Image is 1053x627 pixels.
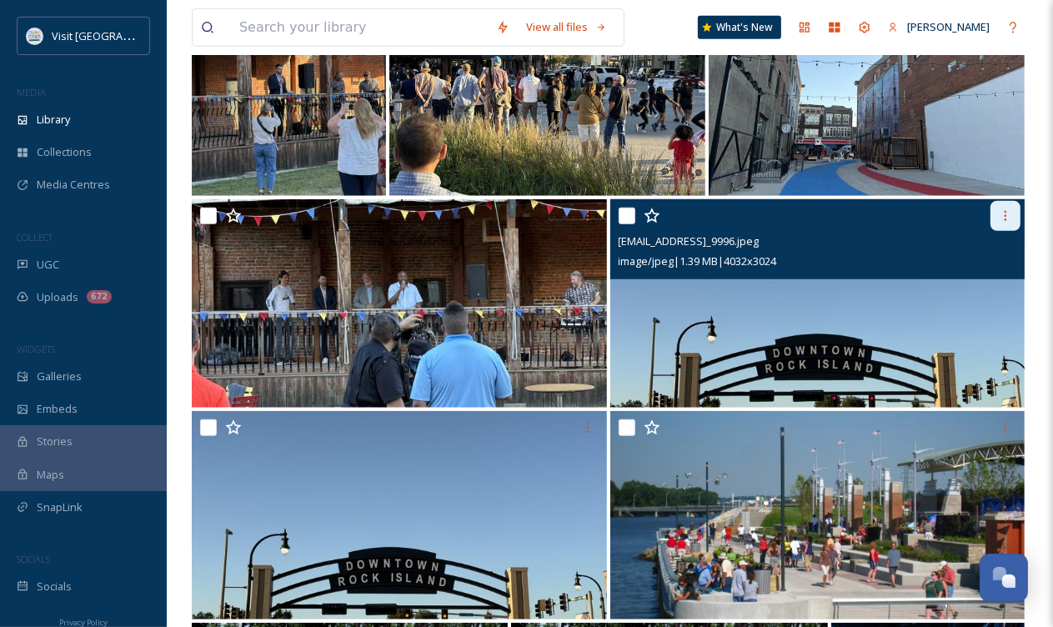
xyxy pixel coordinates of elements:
span: Maps [37,467,64,483]
span: UGC [37,257,59,273]
span: [PERSON_NAME] [907,19,990,34]
span: Library [37,112,70,128]
span: Media Centres [37,177,110,193]
a: [PERSON_NAME] [880,11,998,43]
span: Visit [GEOGRAPHIC_DATA] [52,28,181,43]
span: SOCIALS [17,553,50,565]
span: Embeds [37,401,78,417]
span: image/jpeg | 1.39 MB | 4032 x 3024 [619,253,777,268]
img: QCCVB_VISIT_vert_logo_4c_tagline_122019.svg [27,28,43,44]
img: ext_1758887780.976831_DHerrell@VisitQuadCities.com-IMG_9992.jpeg [192,411,607,619]
img: ext_1758887781.083875_DHerrell@VisitQuadCities.com-IMG_9981.jpeg [192,199,607,408]
span: Stories [37,434,73,449]
a: View all files [518,11,615,43]
input: Search your library [231,9,488,46]
span: Collections [37,144,92,160]
span: Socials [37,579,72,594]
button: Open Chat [980,554,1028,602]
span: Uploads [37,289,78,305]
span: MEDIA [17,86,46,98]
span: [EMAIL_ADDRESS]_9996.jpeg [619,233,760,248]
span: COLLECT [17,231,53,243]
span: SnapLink [37,499,83,515]
img: ext_1758887780.950305_DHerrell@VisitQuadCities.com-IMG_9996.jpeg [610,199,1025,408]
img: Schwiebert Park Rock Island.JPG [610,411,1025,619]
a: What's New [698,16,781,39]
span: WIDGETS [17,343,55,355]
span: Galleries [37,369,82,384]
div: 672 [87,290,112,303]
